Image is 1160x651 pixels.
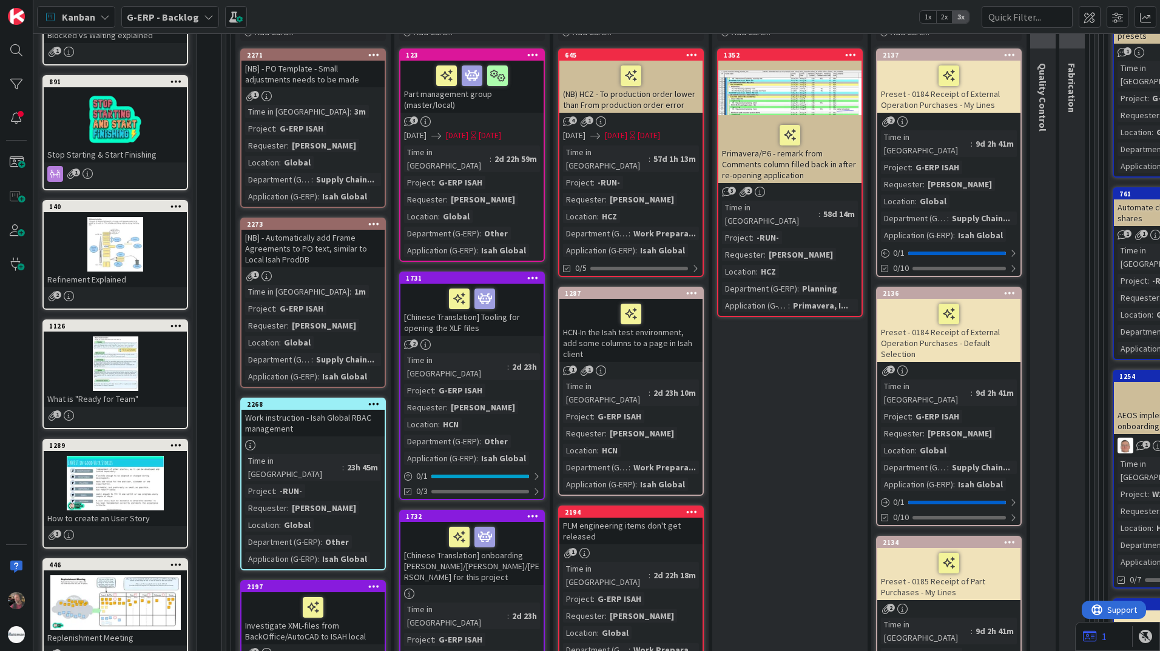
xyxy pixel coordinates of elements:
div: Isah Global [955,478,1006,491]
div: 2d 23h 10m [650,386,699,399]
span: : [317,370,319,383]
div: Department (G-ERP) [563,461,629,474]
span: : [593,410,595,423]
div: Project [563,176,593,189]
span: : [953,229,955,242]
div: What is "Ready for Team" [44,391,187,407]
div: [PERSON_NAME] [607,193,677,206]
span: 3 [728,187,736,195]
div: 1731[Chinese Translation] Tooling for opening the XLF files [400,273,544,336]
div: 2271 [247,51,385,59]
span: : [342,461,344,474]
div: 891 [44,76,187,87]
div: Work Prepara... [630,461,699,474]
div: Project [404,176,434,189]
span: : [490,152,491,165]
div: Location [1118,125,1152,139]
span: : [629,461,630,474]
div: Global [281,156,314,169]
div: -RUN- [754,231,782,244]
div: [Chinese Translation] Tooling for opening the XLF files [400,284,544,336]
div: Time in [GEOGRAPHIC_DATA] [563,145,649,172]
span: : [605,193,607,206]
span: : [593,176,595,189]
div: Time in [GEOGRAPHIC_DATA] [404,145,490,172]
div: Part management group (master/local) [400,61,544,113]
span: : [915,195,917,208]
span: Quality Control [1037,63,1049,132]
a: 1 [1083,629,1107,644]
div: Project [1118,274,1147,287]
div: Supply Chain... [949,212,1013,225]
div: Requester [245,139,287,152]
div: [PERSON_NAME] [607,427,677,440]
div: G-ERP ISAH [912,161,962,174]
div: Department (G-ERP) [881,461,947,474]
span: : [275,122,277,135]
div: [PERSON_NAME] [448,401,518,414]
div: 1287HCN-In the Isah test environment, add some columns to a page in Isah client [559,288,703,362]
div: 2271[NB] - PO Template - Small adjustments needs to be made [241,50,385,87]
span: 0 / 1 [893,247,905,259]
span: 0/3 [416,485,428,498]
div: HCN [440,418,462,431]
div: 2d 22h 59m [491,152,540,165]
div: Location [722,265,756,278]
span: 1 [1140,230,1148,238]
div: 1731 [406,274,544,282]
div: 140 [49,202,187,211]
span: 0/5 [575,262,587,275]
div: Isah Global [319,370,370,383]
div: HCN [599,444,621,457]
div: 2136 [883,289,1020,298]
div: Isah Global [478,244,529,257]
span: : [629,227,630,240]
span: 3x [953,11,969,23]
div: 2137Preset - 0184 Receipt of External Operation Purchases - My Lines [877,50,1020,113]
div: Requester [1118,291,1159,304]
img: Visit kanbanzone.com [8,8,25,25]
span: 1 [53,410,61,418]
span: 2 [887,116,895,124]
div: 23h 45m [344,461,381,474]
div: Project [881,161,911,174]
div: 2d 23h [509,360,540,373]
span: : [756,265,758,278]
span: : [597,444,599,457]
div: Blocked vs Waiting explained [44,27,187,43]
div: 1289How to create an User Story [44,440,187,526]
div: Application (G-ERP) [881,478,953,491]
span: : [947,212,949,225]
img: avatar [8,626,25,643]
div: HCZ [599,210,620,223]
div: Location [1118,308,1152,321]
span: : [1147,92,1149,105]
div: Department (G-ERP) [245,173,311,186]
span: : [434,384,436,397]
div: 1289 [49,441,187,450]
div: 0/1 [400,469,544,484]
div: 1731 [400,273,544,284]
div: [PERSON_NAME] [925,178,995,191]
div: [PERSON_NAME] [289,139,359,152]
div: [DATE] [479,129,501,142]
div: 446Replenishment Meeting [44,559,187,646]
div: Application (G-ERP) [245,190,317,203]
span: : [915,444,917,457]
div: Location [404,210,438,223]
div: 57d 1h 13m [650,152,699,165]
div: 140 [44,201,187,212]
div: Application (G-ERP) [722,299,788,312]
div: Time in [GEOGRAPHIC_DATA] [722,201,818,227]
div: Time in [GEOGRAPHIC_DATA] [563,379,649,406]
span: : [764,248,766,261]
div: 1126What is "Ready for Team" [44,321,187,407]
span: Kanban [62,10,95,24]
span: 4 [569,116,577,124]
span: [DATE] [605,129,627,142]
div: 123 [406,51,544,59]
div: 2136Preset - 0184 Receipt of External Operation Purchases - Default Selection [877,288,1020,362]
div: Location [881,444,915,457]
div: Project [1118,487,1147,501]
span: : [635,244,637,257]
